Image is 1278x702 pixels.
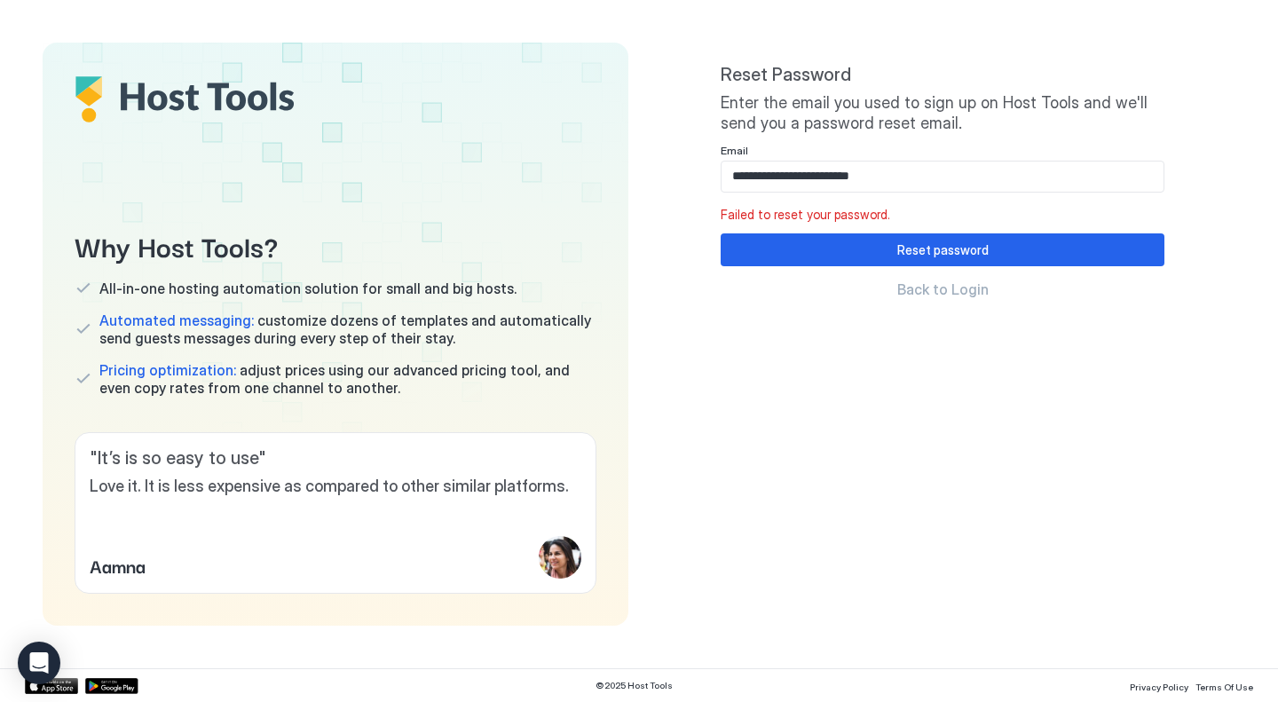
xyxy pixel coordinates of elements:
button: Reset password [721,233,1164,266]
span: Email [721,144,748,157]
span: Automated messaging: [99,312,254,329]
div: profile [539,536,581,579]
span: Why Host Tools? [75,225,596,265]
span: Back to Login [897,280,989,298]
div: Reset password [897,241,989,259]
span: Enter the email you used to sign up on Host Tools and we'll send you a password reset email. [721,93,1164,133]
span: Terms Of Use [1195,682,1253,692]
span: adjust prices using our advanced pricing tool, and even copy rates from one channel to another. [99,361,596,397]
a: Terms Of Use [1195,676,1253,695]
a: Privacy Policy [1130,676,1188,695]
a: Google Play Store [85,678,138,694]
span: © 2025 Host Tools [596,680,673,691]
input: Input Field [722,162,1164,192]
span: Aamna [90,552,146,579]
span: " It’s is so easy to use " [90,447,581,469]
span: All-in-one hosting automation solution for small and big hosts. [99,280,517,297]
div: Open Intercom Messenger [18,642,60,684]
span: Pricing optimization: [99,361,236,379]
span: Reset Password [721,64,1164,86]
span: customize dozens of templates and automatically send guests messages during every step of their s... [99,312,596,347]
span: Failed to reset your password. [721,207,1164,223]
span: Love it. It is less expensive as compared to other similar platforms. [90,477,581,497]
span: Privacy Policy [1130,682,1188,692]
a: Back to Login [721,280,1164,298]
a: App Store [25,678,78,694]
